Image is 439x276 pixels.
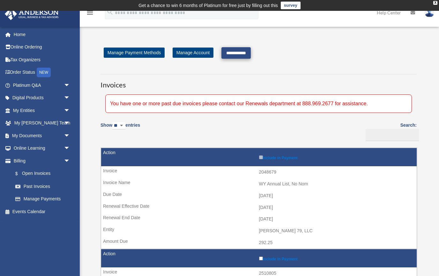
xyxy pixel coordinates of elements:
label: Include in Payment [259,255,414,261]
td: [PERSON_NAME] 79, LLC [101,225,417,237]
input: Search: [366,129,419,141]
label: Include in Payment [259,154,414,160]
div: NEW [37,68,51,77]
a: Order StatusNEW [4,66,80,79]
a: menu [86,11,94,17]
input: Include in Payment [259,257,263,260]
a: Manage Payments [9,193,77,205]
td: [DATE] [101,202,417,214]
a: Online Learningarrow_drop_down [4,142,80,155]
a: Online Ordering [4,41,80,54]
a: survey [281,2,301,9]
a: Past Invoices [9,180,77,193]
span: arrow_drop_down [64,154,77,168]
label: Search: [363,121,417,141]
span: $ [19,170,22,178]
input: Include in Payment [259,155,263,159]
a: My Documentsarrow_drop_down [4,129,80,142]
div: close [433,1,437,5]
td: 292.25 [101,237,417,249]
td: 2048679 [101,166,417,178]
a: Events Calendar [4,205,80,218]
select: Showentries [112,122,125,130]
a: Billingarrow_drop_down [4,154,77,167]
a: Digital Productsarrow_drop_down [4,92,80,104]
span: arrow_drop_down [64,79,77,92]
td: [DATE] [101,190,417,202]
div: You have one or more past due invoices please contact our Renewals department at 888.969.2677 for... [105,94,412,113]
i: menu [86,9,94,17]
a: My Entitiesarrow_drop_down [4,104,80,117]
a: Manage Payment Methods [104,48,165,58]
a: Home [4,28,80,41]
a: Platinum Q&Aarrow_drop_down [4,79,80,92]
span: arrow_drop_down [64,142,77,155]
span: arrow_drop_down [64,92,77,105]
h3: Invoices [100,74,417,90]
a: $Open Invoices [9,167,73,180]
a: Manage Account [173,48,213,58]
img: Anderson Advisors Platinum Portal [3,8,61,20]
span: arrow_drop_down [64,117,77,130]
img: User Pic [425,8,434,17]
a: My [PERSON_NAME] Teamarrow_drop_down [4,117,80,130]
div: Get a chance to win 6 months of Platinum for free just by filling out this [138,2,278,9]
div: WY Annual List, No Nom [259,181,414,187]
td: [DATE] [101,213,417,225]
span: arrow_drop_down [64,129,77,142]
i: search [107,9,114,16]
label: Show entries [100,121,140,136]
a: Tax Organizers [4,53,80,66]
span: arrow_drop_down [64,104,77,117]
